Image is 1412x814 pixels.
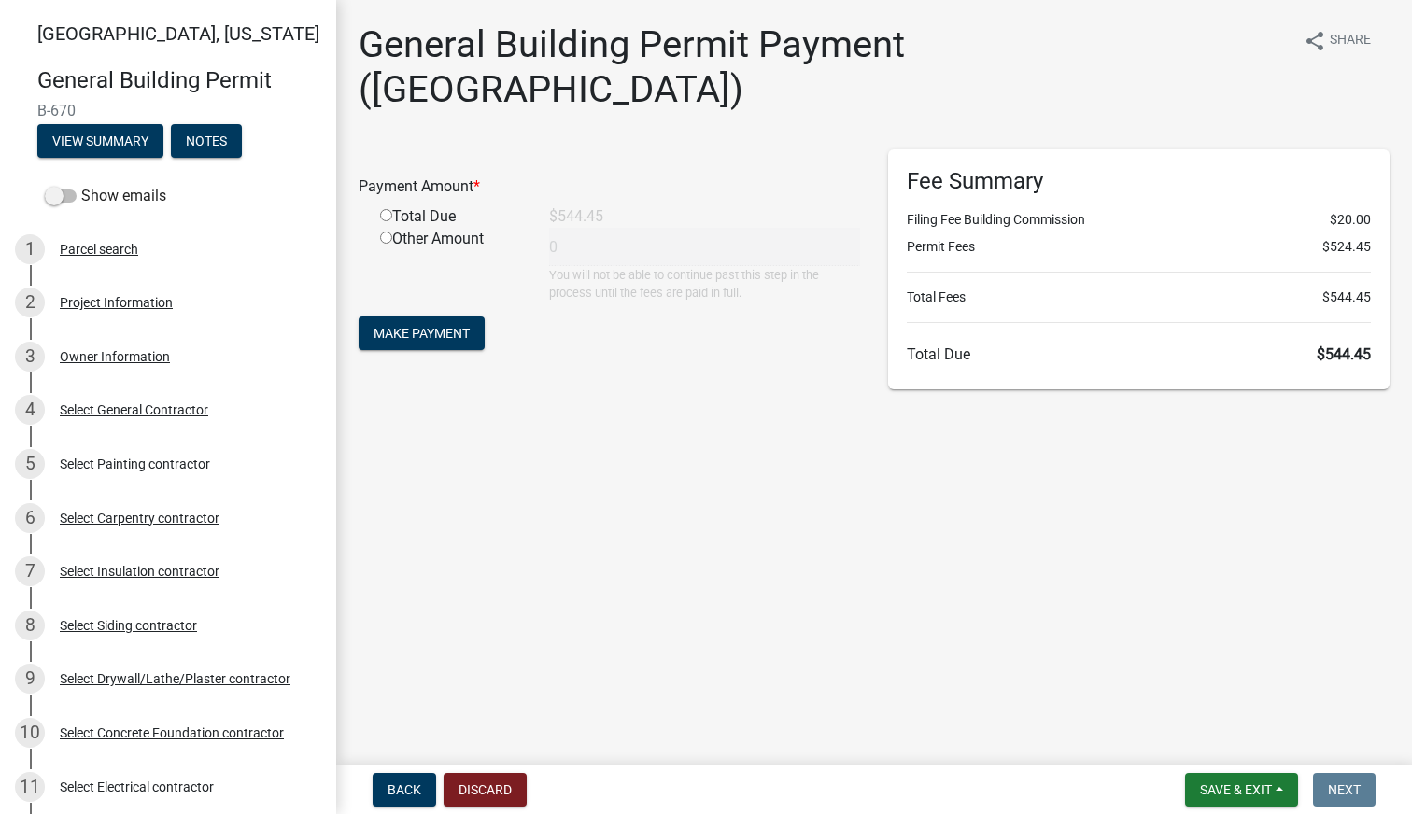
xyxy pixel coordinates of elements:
[907,345,1371,363] h6: Total Due
[1289,22,1386,59] button: shareShare
[15,610,45,640] div: 8
[907,210,1371,230] li: Filing Fee Building Commission
[60,565,219,578] div: Select Insulation contractor
[907,237,1371,257] li: Permit Fees
[15,449,45,479] div: 5
[1317,345,1371,363] span: $544.45
[15,342,45,372] div: 3
[15,718,45,748] div: 10
[60,726,284,739] div: Select Concrete Foundation contractor
[1330,210,1371,230] span: $20.00
[366,205,535,228] div: Total Due
[60,619,197,632] div: Select Siding contractor
[1328,782,1361,797] span: Next
[37,102,299,119] span: B-670
[345,175,874,198] div: Payment Amount
[60,512,219,525] div: Select Carpentry contractor
[60,457,210,470] div: Select Painting contractor
[373,773,436,807] button: Back
[444,773,527,807] button: Discard
[15,234,45,264] div: 1
[1322,288,1371,307] span: $544.45
[1185,773,1298,807] button: Save & Exit
[388,782,421,797] span: Back
[374,326,470,341] span: Make Payment
[45,185,166,207] label: Show emails
[15,772,45,802] div: 11
[15,395,45,425] div: 4
[366,228,535,302] div: Other Amount
[60,296,173,309] div: Project Information
[171,124,242,158] button: Notes
[15,503,45,533] div: 6
[60,403,208,416] div: Select General Contractor
[60,350,170,363] div: Owner Information
[1322,237,1371,257] span: $524.45
[15,288,45,317] div: 2
[60,672,290,685] div: Select Drywall/Lathe/Plaster contractor
[1330,30,1371,52] span: Share
[1304,30,1326,52] i: share
[37,124,163,158] button: View Summary
[171,134,242,149] wm-modal-confirm: Notes
[1200,782,1272,797] span: Save & Exit
[37,22,319,45] span: [GEOGRAPHIC_DATA], [US_STATE]
[15,556,45,586] div: 7
[907,288,1371,307] li: Total Fees
[359,316,485,350] button: Make Payment
[37,67,321,94] h4: General Building Permit
[37,134,163,149] wm-modal-confirm: Summary
[15,664,45,694] div: 9
[60,243,138,256] div: Parcel search
[60,780,214,793] div: Select Electrical contractor
[1313,773,1376,807] button: Next
[359,22,1287,112] h1: General Building Permit Payment ([GEOGRAPHIC_DATA])
[907,168,1371,195] h6: Fee Summary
